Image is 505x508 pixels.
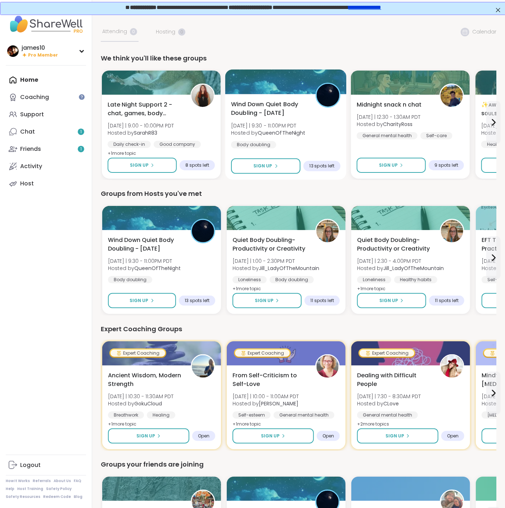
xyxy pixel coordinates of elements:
[357,158,426,173] button: Sign Up
[185,162,209,168] span: 8 spots left
[394,276,437,283] div: Healthy habits
[192,355,214,378] img: GokuCloud
[385,433,404,439] span: Sign Up
[17,486,43,491] a: Host Training
[255,297,274,304] span: Sign Up
[357,393,421,400] span: [DATE] | 7:30 - 8:30AM PDT
[441,220,463,242] img: Jill_LadyOfTheMountain
[43,494,71,499] a: Redeem Code
[270,276,314,283] div: Body doubling
[20,461,41,469] div: Logout
[108,236,183,253] span: Wind Down Quiet Body Doubling - [DATE]
[233,412,271,419] div: Self-esteem
[111,350,165,357] div: Expert Coaching
[357,100,421,109] span: Midnight snack n chat
[316,355,339,378] img: Fausta
[357,265,444,272] span: Hosted by
[323,433,334,439] span: Open
[357,121,420,128] span: Hosted by
[46,486,72,491] a: Safety Policy
[6,494,40,499] a: Safety Resources
[231,122,305,129] span: [DATE] | 9:30 - 11:00PM PDT
[231,100,307,118] span: Wind Down Quiet Body Doubling - [DATE]
[101,189,496,199] div: Groups from Hosts you've met
[258,129,305,136] b: QueenOfTheNight
[22,44,58,52] div: james10
[20,111,44,118] div: Support
[383,121,412,128] b: CharityRoss
[28,52,58,58] span: Pro Member
[108,293,176,308] button: Sign Up
[101,324,496,334] div: Expert Coaching Groups
[434,162,458,168] span: 9 spots left
[360,350,414,357] div: Expert Coaching
[231,129,305,136] span: Hosted by
[6,140,86,158] a: Friends1
[20,180,34,188] div: Host
[108,141,151,148] div: Daily check-in
[6,106,86,123] a: Support
[101,459,496,469] div: Groups your friends are joining
[134,129,157,136] b: SarahR83
[134,400,162,407] b: GokuCloud
[316,220,339,242] img: Jill_LadyOfTheMountain
[192,220,214,242] img: QueenOfTheNight
[185,298,209,304] span: 13 spots left
[108,276,152,283] div: Body doubling
[357,412,418,419] div: General mental health
[108,265,181,272] span: Hosted by
[420,132,452,139] div: Self-care
[274,412,334,419] div: General mental health
[7,45,19,57] img: james10
[74,494,82,499] a: Blog
[231,141,276,148] div: Body doubling
[383,265,444,272] b: Jill_LadyOfTheMountain
[233,428,314,444] button: Sign Up
[108,129,174,136] span: Hosted by
[6,12,86,37] img: ShareWell Nav Logo
[259,265,319,272] b: Jill_LadyOfTheMountain
[233,236,307,253] span: Quiet Body Doubling- Productivity or Creativity
[447,433,459,439] span: Open
[310,298,334,304] span: 11 spots left
[6,89,86,106] a: Coaching
[357,293,426,308] button: Sign Up
[233,265,319,272] span: Hosted by
[108,257,181,265] span: [DATE] | 9:30 - 11:00PM PDT
[259,400,298,407] b: [PERSON_NAME]
[357,257,444,265] span: [DATE] | 2:30 - 4:00PM PDT
[233,371,307,388] span: From Self-Criticism to Self-Love
[233,276,267,283] div: Loneliness
[6,486,14,491] a: Help
[134,265,181,272] b: QueenOfTheNight
[435,298,459,304] span: 11 spots left
[130,297,149,304] span: Sign Up
[101,53,496,63] div: We think you'll like these groups
[6,457,86,474] a: Logout
[379,162,398,168] span: Sign Up
[108,412,144,419] div: Breathwork
[147,412,175,419] div: Healing
[108,428,189,444] button: Sign Up
[130,162,149,168] span: Sign Up
[383,400,399,407] b: CLove
[80,129,82,135] span: 1
[357,236,432,253] span: Quiet Body Doubling- Productivity or Creativity
[108,371,183,388] span: Ancient Wisdom, Modern Strength
[441,85,463,107] img: CharityRoss
[154,141,201,148] div: Good company
[33,478,51,484] a: Referrals
[357,428,438,444] button: Sign Up
[357,132,418,139] div: General mental health
[253,163,272,169] span: Sign Up
[379,297,398,304] span: Sign Up
[6,123,86,140] a: Chat1
[233,257,319,265] span: [DATE] | 1:00 - 2:30PM PDT
[357,400,421,407] span: Hosted by
[441,355,463,378] img: CLove
[74,478,81,484] a: FAQ
[136,433,155,439] span: Sign Up
[357,113,420,121] span: [DATE] | 12:30 - 1:30AM PDT
[309,163,334,169] span: 13 spots left
[6,478,30,484] a: How It Works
